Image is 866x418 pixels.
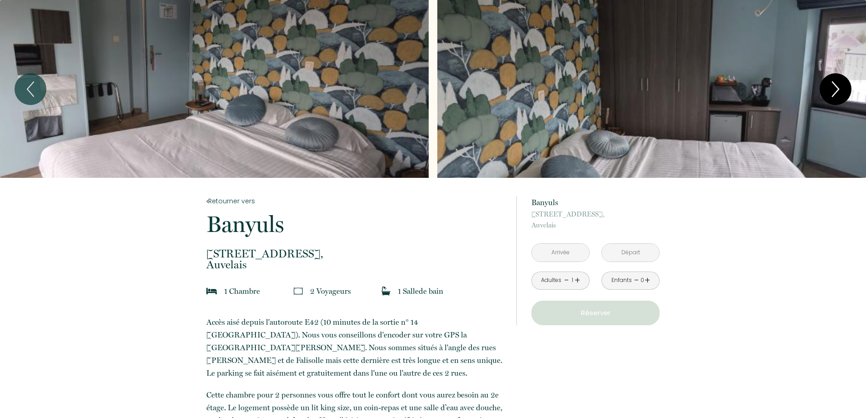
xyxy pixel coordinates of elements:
[535,307,656,318] p: Réserver
[294,287,303,296] img: guests
[531,209,660,220] span: [STREET_ADDRESS],
[532,244,589,262] input: Arrivée
[310,285,351,297] p: 2 Voyageur
[611,276,632,285] div: Enfants
[575,273,580,287] a: +
[634,273,639,287] a: -
[820,73,851,105] button: Next
[206,196,505,206] a: Retourner vers
[398,285,443,297] p: 1 Salle de bain
[348,287,351,296] span: s
[206,248,505,259] span: [STREET_ADDRESS],
[640,276,645,285] div: 0
[564,273,569,287] a: -
[531,301,660,325] button: Réserver
[206,316,505,379] p: Accès aisé depuis l'autoroute E42 (10 minutes de la sortie n° 14 [GEOGRAPHIC_DATA]). Nous vous co...
[531,209,660,231] p: Auvelais
[602,244,659,262] input: Départ
[541,276,561,285] div: Adultes
[645,273,650,287] a: +
[206,213,505,236] p: Banyuls
[15,73,46,105] button: Previous
[206,248,505,270] p: Auvelais
[570,276,575,285] div: 1
[224,285,260,297] p: 1 Chambre
[531,196,660,209] p: Banyuls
